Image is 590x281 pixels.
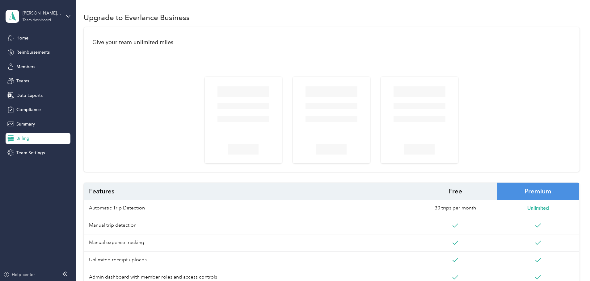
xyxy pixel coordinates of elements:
[84,217,414,234] span: Manual trip detection
[92,39,571,45] h1: Give your team unlimited miles
[16,35,28,41] span: Home
[16,121,35,127] span: Summary
[84,183,414,200] span: Features
[84,200,414,217] span: Automatic Trip Detection
[16,150,45,156] span: Team Settings
[23,10,61,16] div: [PERSON_NAME] Supply
[84,252,414,269] span: Unlimited receipt uploads
[16,92,43,99] span: Data Exports
[435,205,476,212] span: 30 trips per month
[16,78,29,84] span: Teams
[16,64,35,70] span: Members
[16,49,50,56] span: Reimbursements
[84,14,190,21] h1: Upgrade to Everlance Business
[527,205,549,212] span: Unlimited
[84,234,414,252] span: Manual expense tracking
[16,106,41,113] span: Compliance
[555,246,590,281] iframe: Everlance-gr Chat Button Frame
[23,19,51,22] div: Team dashboard
[497,183,579,200] span: Premium
[414,183,497,200] span: Free
[3,271,35,278] button: Help center
[16,135,29,142] span: Billing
